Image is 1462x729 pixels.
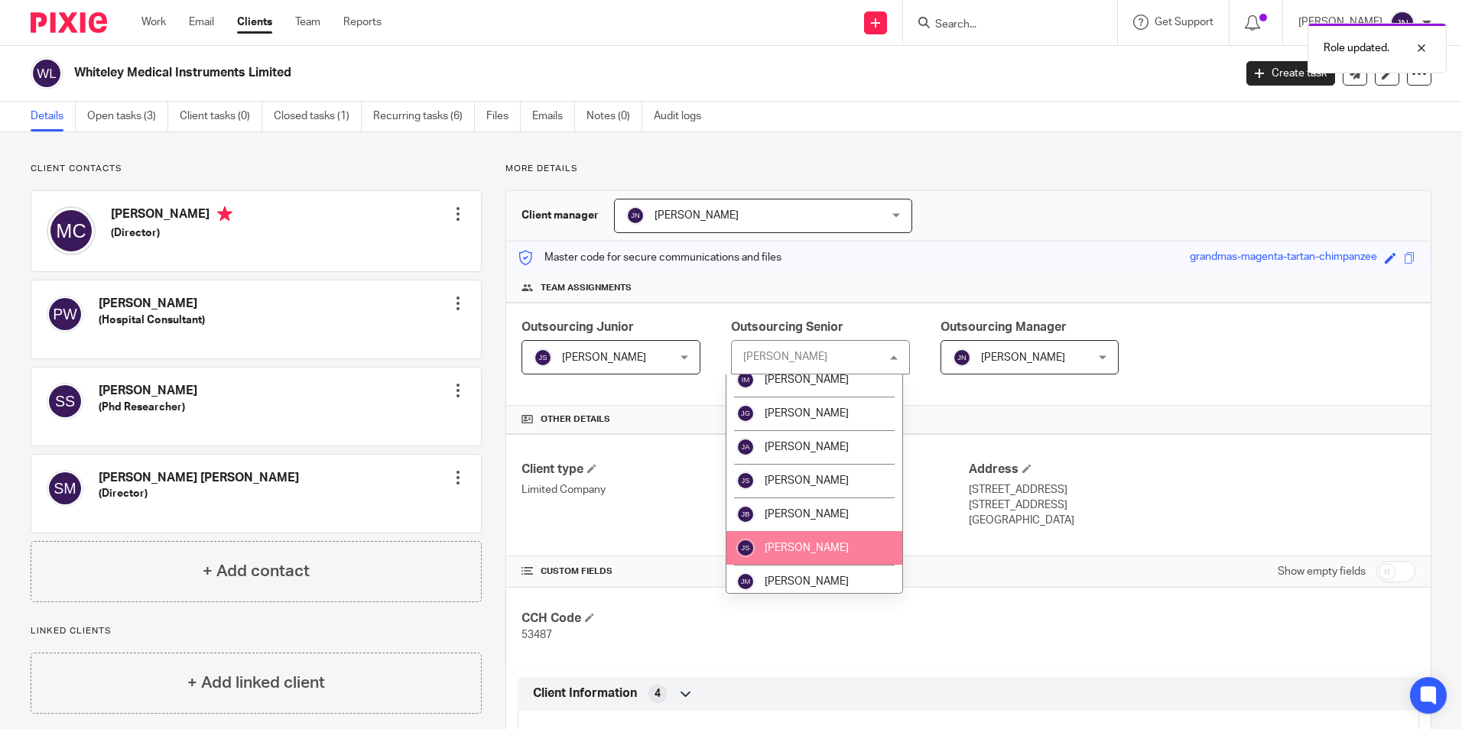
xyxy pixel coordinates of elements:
[765,374,849,385] span: [PERSON_NAME]
[541,413,610,426] span: Other details
[969,513,1415,528] p: [GEOGRAPHIC_DATA]
[295,15,320,30] a: Team
[532,102,575,131] a: Emails
[655,210,739,221] span: [PERSON_NAME]
[736,371,755,389] img: svg%3E
[31,57,63,89] img: svg%3E
[655,686,661,701] span: 4
[765,408,849,419] span: [PERSON_NAME]
[765,543,849,553] span: [PERSON_NAME]
[941,321,1067,333] span: Outsourcing Manager
[969,482,1415,497] p: [STREET_ADDRESS]
[47,206,96,255] img: svg%3E
[47,383,83,420] img: svg%3E
[111,225,232,241] h5: (Director)
[1324,40,1389,56] p: Role updated.
[736,404,755,423] img: svg%3E
[654,102,713,131] a: Audit logs
[486,102,521,131] a: Files
[736,539,755,557] img: svg%3E
[765,576,849,587] span: [PERSON_NAME]
[47,296,83,332] img: svg%3E
[505,163,1431,175] p: More details
[99,383,197,399] h4: [PERSON_NAME]
[521,611,968,627] h4: CCH Code
[736,471,755,490] img: svg%3E
[521,482,968,497] p: Limited Company
[31,163,482,175] p: Client contacts
[47,470,83,507] img: svg%3E
[99,470,299,486] h4: [PERSON_NAME] [PERSON_NAME]
[111,206,232,225] h4: [PERSON_NAME]
[521,208,599,223] h3: Client manager
[521,321,634,333] span: Outsourcing Junior
[1278,564,1366,579] label: Show empty fields
[31,12,107,33] img: Pixie
[743,352,827,362] div: [PERSON_NAME]
[534,348,552,367] img: svg%3E
[31,102,76,131] a: Details
[969,497,1415,513] p: [STREET_ADDRESS]
[274,102,362,131] a: Closed tasks (1)
[1390,11,1415,35] img: svg%3E
[765,475,849,486] span: [PERSON_NAME]
[189,15,214,30] a: Email
[180,102,262,131] a: Client tasks (0)
[521,462,968,478] h4: Client type
[31,625,482,637] p: Linked clients
[87,102,168,131] a: Open tasks (3)
[187,671,325,695] h4: + Add linked client
[765,442,849,452] span: [PERSON_NAME]
[217,206,232,222] i: Primary
[736,572,755,591] img: svg%3E
[626,206,645,225] img: svg%3E
[141,15,166,30] a: Work
[99,296,205,312] h4: [PERSON_NAME]
[99,313,205,328] h5: (Hospital Consultant)
[586,102,642,131] a: Notes (0)
[765,509,849,520] span: [PERSON_NAME]
[541,282,632,294] span: Team assignments
[736,505,755,523] img: svg%3E
[518,250,781,265] p: Master code for secure communications and files
[373,102,475,131] a: Recurring tasks (6)
[731,321,843,333] span: Outsourcing Senior
[981,352,1065,363] span: [PERSON_NAME]
[1190,249,1377,267] div: grandmas-magenta-tartan-chimpanzee
[74,65,993,81] h2: Whiteley Medical Instruments Limited
[736,438,755,456] img: svg%3E
[203,559,310,583] h4: + Add contact
[533,685,637,701] span: Client Information
[237,15,272,30] a: Clients
[99,486,299,501] h5: (Director)
[521,565,968,578] h4: CUSTOM FIELDS
[99,400,197,415] h5: (Phd Researcher)
[953,348,971,367] img: svg%3E
[562,352,646,363] span: [PERSON_NAME]
[1246,61,1335,86] a: Create task
[969,462,1415,478] h4: Address
[343,15,382,30] a: Reports
[521,630,552,640] span: 53487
